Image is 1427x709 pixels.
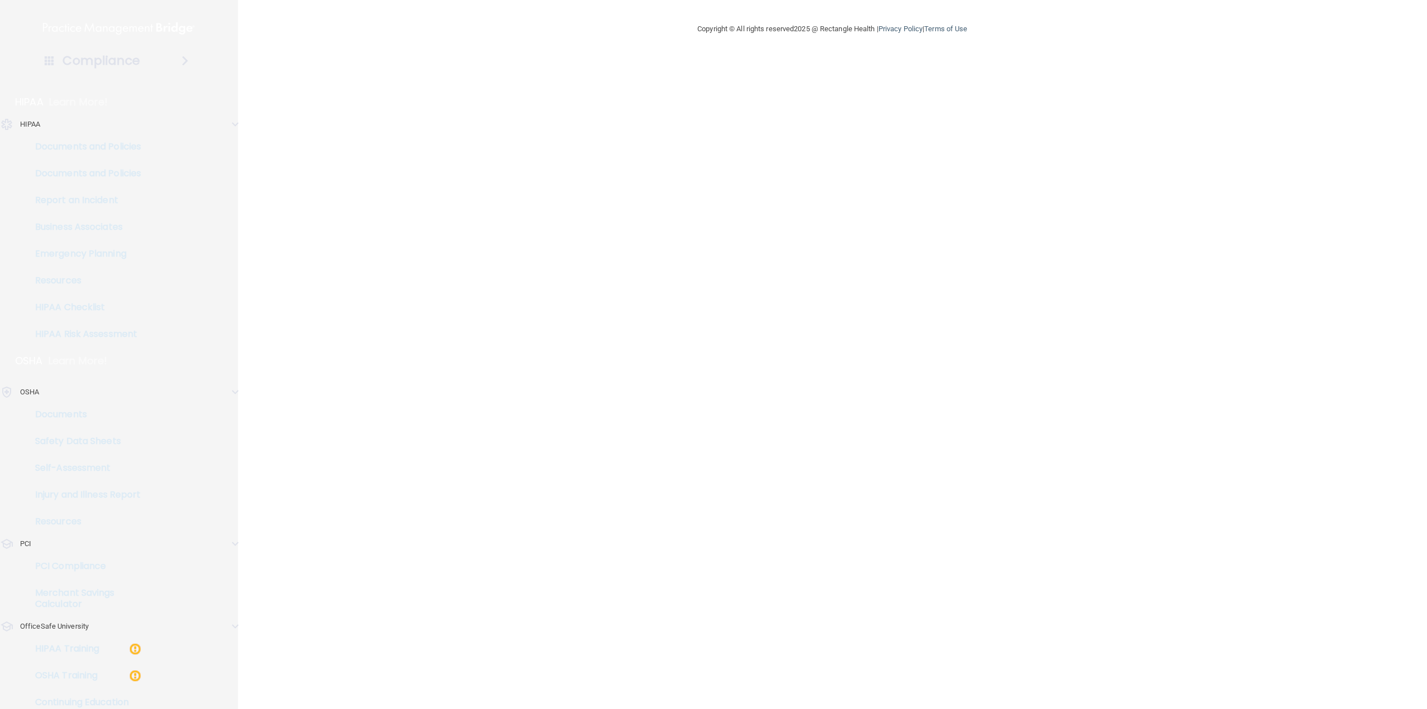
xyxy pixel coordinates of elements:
[7,168,159,179] p: Documents and Policies
[7,670,98,681] p: OSHA Training
[20,537,31,551] p: PCI
[7,697,159,708] p: Continuing Education
[7,561,159,572] p: PCI Compliance
[7,462,159,474] p: Self-Assessment
[15,95,43,109] p: HIPAA
[7,643,99,654] p: HIPAA Training
[20,118,41,131] p: HIPAA
[48,354,108,368] p: Learn More!
[7,516,159,527] p: Resources
[7,195,159,206] p: Report an Incident
[62,53,140,69] h4: Compliance
[7,409,159,420] p: Documents
[7,221,159,233] p: Business Associates
[43,17,195,40] img: PMB logo
[15,354,43,368] p: OSHA
[128,642,142,656] img: warning-circle.0cc9ac19.png
[7,489,159,500] p: Injury and Illness Report
[7,587,159,610] p: Merchant Savings Calculator
[49,95,108,109] p: Learn More!
[7,302,159,313] p: HIPAA Checklist
[924,25,967,33] a: Terms of Use
[20,620,89,633] p: OfficeSafe University
[7,248,159,259] p: Emergency Planning
[7,275,159,286] p: Resources
[7,436,159,447] p: Safety Data Sheets
[7,141,159,152] p: Documents and Policies
[7,329,159,340] p: HIPAA Risk Assessment
[20,385,39,399] p: OSHA
[878,25,923,33] a: Privacy Policy
[128,669,142,683] img: warning-circle.0cc9ac19.png
[629,11,1036,47] div: Copyright © All rights reserved 2025 @ Rectangle Health | |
